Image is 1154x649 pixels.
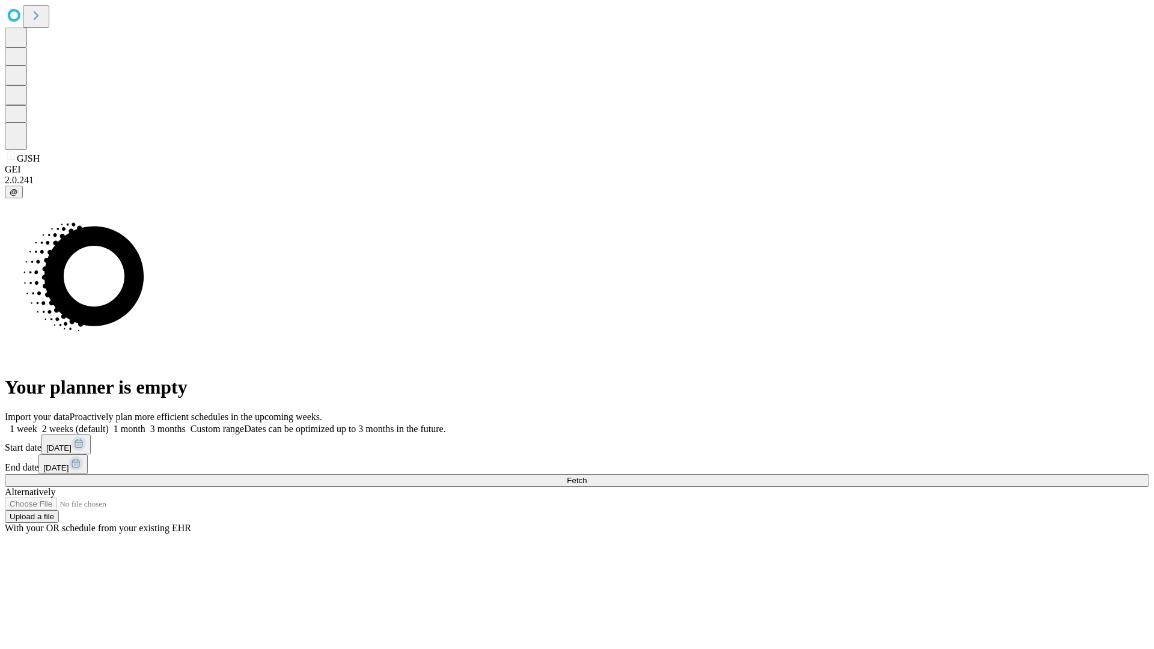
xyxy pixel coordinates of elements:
button: [DATE] [38,454,88,474]
span: Dates can be optimized up to 3 months in the future. [244,424,445,434]
button: Fetch [5,474,1149,487]
span: With your OR schedule from your existing EHR [5,523,191,533]
span: Alternatively [5,487,55,497]
button: Upload a file [5,510,59,523]
span: [DATE] [43,463,69,472]
span: 2 weeks (default) [42,424,109,434]
span: Proactively plan more efficient schedules in the upcoming weeks. [70,412,322,422]
span: 1 week [10,424,37,434]
span: @ [10,187,18,197]
div: Start date [5,434,1149,454]
button: @ [5,186,23,198]
span: GJSH [17,153,40,163]
div: GEI [5,164,1149,175]
span: 1 month [114,424,145,434]
div: End date [5,454,1149,474]
span: Import your data [5,412,70,422]
div: 2.0.241 [5,175,1149,186]
span: [DATE] [46,443,72,452]
button: [DATE] [41,434,91,454]
h1: Your planner is empty [5,376,1149,398]
span: Custom range [191,424,244,434]
span: 3 months [150,424,186,434]
span: Fetch [567,476,587,485]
